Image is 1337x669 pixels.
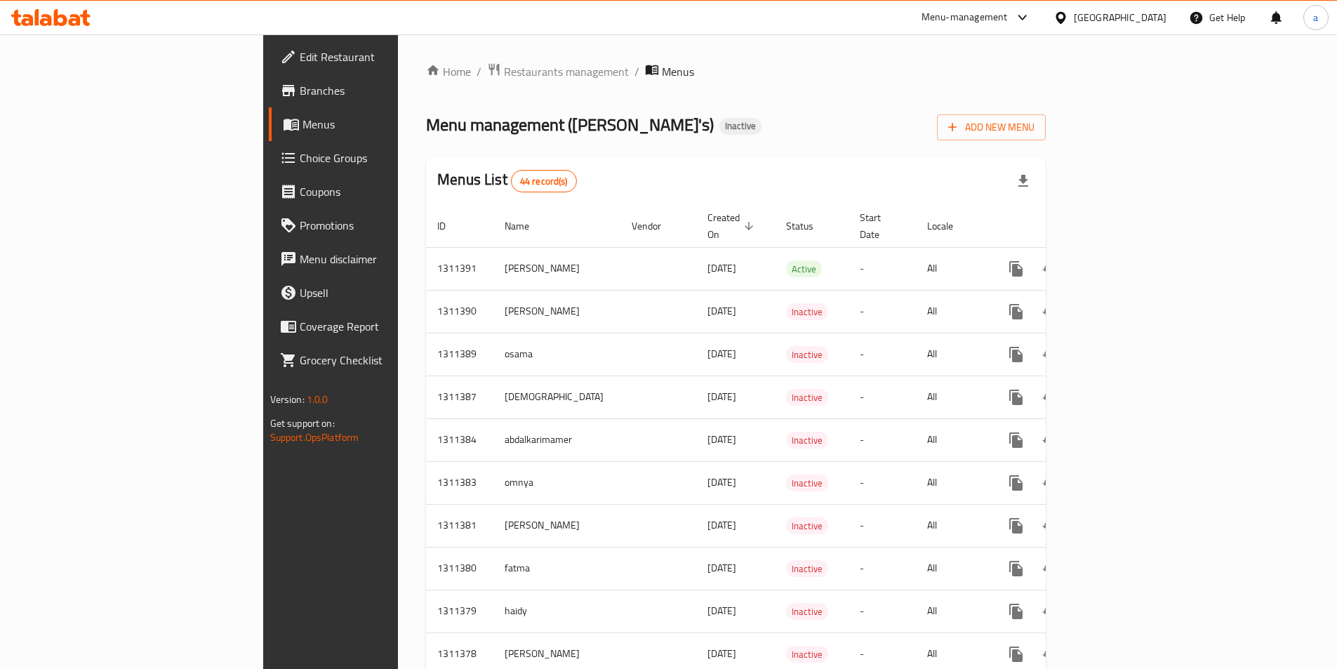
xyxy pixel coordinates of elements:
div: Menu-management [922,9,1008,26]
span: [DATE] [707,602,736,620]
td: All [916,590,988,632]
nav: breadcrumb [426,62,1046,81]
span: [DATE] [707,559,736,577]
button: more [999,466,1033,500]
span: Inactive [786,647,828,663]
div: Inactive [786,603,828,620]
span: Grocery Checklist [300,352,475,369]
span: Inactive [786,304,828,320]
span: Inactive [786,475,828,491]
span: Inactive [786,561,828,577]
td: All [916,376,988,418]
button: more [999,509,1033,543]
span: 1.0.0 [307,390,328,409]
span: Coverage Report [300,318,475,335]
button: Change Status [1033,338,1067,371]
button: Change Status [1033,380,1067,414]
button: more [999,338,1033,371]
td: osama [493,333,620,376]
span: Inactive [786,390,828,406]
button: Change Status [1033,423,1067,457]
span: [DATE] [707,302,736,320]
span: Inactive [719,120,761,132]
td: - [849,290,916,333]
div: Total records count [511,170,577,192]
td: All [916,547,988,590]
div: [GEOGRAPHIC_DATA] [1074,10,1166,25]
span: [DATE] [707,644,736,663]
span: [DATE] [707,473,736,491]
th: Actions [988,205,1145,248]
span: 44 record(s) [512,175,576,188]
button: more [999,423,1033,457]
td: [DEMOGRAPHIC_DATA] [493,376,620,418]
span: Add New Menu [948,119,1035,136]
a: Promotions [269,208,486,242]
span: Menu management ( [PERSON_NAME]'s ) [426,109,714,140]
td: abdalkarimamer [493,418,620,461]
button: more [999,552,1033,585]
span: Name [505,218,547,234]
div: Export file [1006,164,1040,198]
span: Active [786,261,822,277]
a: Menus [269,107,486,141]
div: Inactive [786,646,828,663]
td: All [916,504,988,547]
span: Inactive [786,604,828,620]
div: Inactive [786,432,828,449]
span: [DATE] [707,345,736,363]
a: Grocery Checklist [269,343,486,377]
span: Upsell [300,284,475,301]
td: fatma [493,547,620,590]
span: Inactive [786,347,828,363]
button: Change Status [1033,466,1067,500]
span: Restaurants management [504,63,629,80]
span: [DATE] [707,516,736,534]
td: All [916,461,988,504]
td: omnya [493,461,620,504]
a: Choice Groups [269,141,486,175]
div: Inactive [786,560,828,577]
td: [PERSON_NAME] [493,290,620,333]
span: Choice Groups [300,150,475,166]
button: Change Status [1033,595,1067,628]
div: Active [786,260,822,277]
td: [PERSON_NAME] [493,504,620,547]
button: more [999,295,1033,329]
span: Promotions [300,217,475,234]
td: - [849,333,916,376]
td: haidy [493,590,620,632]
td: - [849,418,916,461]
a: Coverage Report [269,310,486,343]
a: Restaurants management [487,62,629,81]
span: Locale [927,218,971,234]
button: more [999,595,1033,628]
span: Coupons [300,183,475,200]
td: - [849,376,916,418]
button: more [999,252,1033,286]
div: Inactive [786,346,828,363]
span: Inactive [786,518,828,534]
a: Support.OpsPlatform [270,428,359,446]
td: - [849,461,916,504]
span: Menu disclaimer [300,251,475,267]
div: Inactive [786,517,828,534]
td: All [916,247,988,290]
a: Coupons [269,175,486,208]
td: - [849,247,916,290]
span: ID [437,218,464,234]
button: Change Status [1033,509,1067,543]
span: a [1313,10,1318,25]
span: [DATE] [707,259,736,277]
a: Branches [269,74,486,107]
button: Add New Menu [937,114,1046,140]
span: Menus [662,63,694,80]
span: Menus [302,116,475,133]
span: [DATE] [707,430,736,449]
td: [PERSON_NAME] [493,247,620,290]
span: Start Date [860,209,899,243]
span: Status [786,218,832,234]
button: Change Status [1033,552,1067,585]
td: - [849,504,916,547]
